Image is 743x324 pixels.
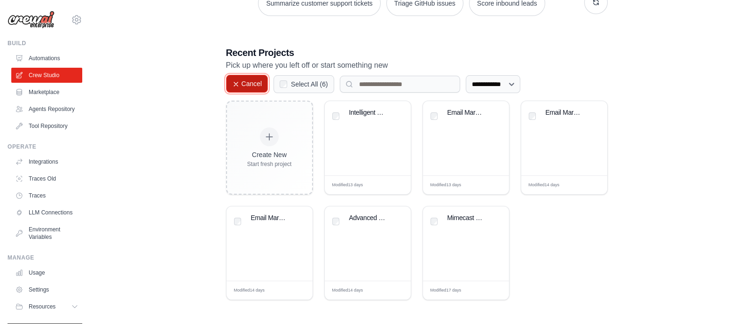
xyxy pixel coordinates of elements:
div: Operate [8,143,82,150]
a: Integrations [11,154,82,169]
div: Manage [8,254,82,261]
span: Modified 13 days [430,182,461,189]
button: Cancel [226,75,268,93]
a: Marketplace [11,85,82,100]
span: Edit [388,182,396,189]
span: Modified 14 days [529,182,560,189]
img: Logo [8,11,55,29]
div: Email Marketing Automation Suite [545,109,585,117]
span: Edit [388,287,396,294]
div: Build [8,40,82,47]
span: Modified 17 days [430,287,461,294]
span: Resources [29,303,55,310]
span: Edit [585,182,593,189]
span: Modified 14 days [234,287,265,294]
span: Modified 13 days [332,182,363,189]
a: Traces Old [11,171,82,186]
div: Intelligent Email Marketing Automation [349,109,389,117]
a: LLM Connections [11,205,82,220]
span: Modified 14 days [332,287,363,294]
a: Crew Studio [11,68,82,83]
div: Email Marketing Automation Suite [250,214,290,222]
a: Agents Repository [11,102,82,117]
a: Usage [11,265,82,280]
a: Tool Repository [11,119,82,134]
span: Edit [290,287,298,294]
h3: Recent Projects [226,46,608,59]
div: Email Marketing Automation Suite [447,109,487,117]
div: Mimecast Phishing Awareness Campaign Suite [447,214,487,222]
span: Edit [486,287,494,294]
label: Select All ( 6 ) [291,79,328,89]
span: Edit [486,182,494,189]
a: Traces [11,188,82,203]
a: Environment Variables [11,222,82,245]
p: Pick up where you left off or start something new [226,59,608,71]
div: Start fresh project [247,160,292,168]
a: Settings [11,282,82,297]
iframe: Chat Widget [696,279,743,324]
div: Advanced Email Marketing Automation [349,214,389,222]
a: Automations [11,51,82,66]
button: Resources [11,299,82,314]
div: Create New [247,150,292,159]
